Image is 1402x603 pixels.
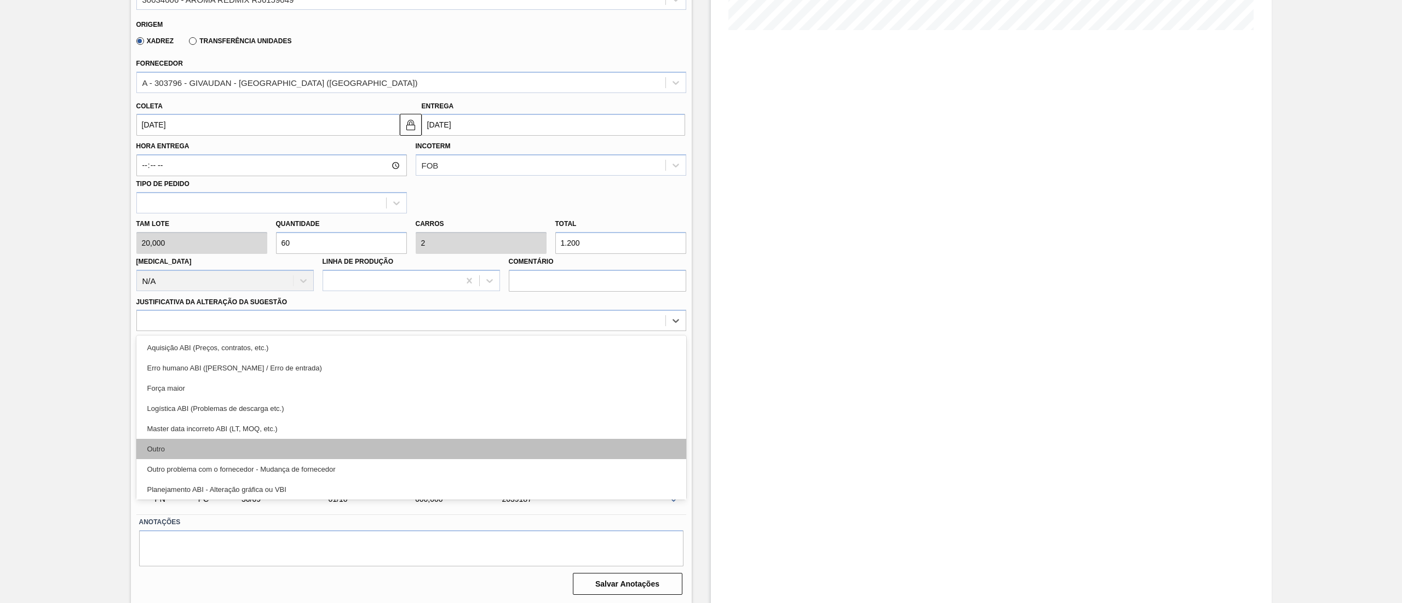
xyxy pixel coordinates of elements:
div: Força maior [136,378,686,398]
label: Xadrez [136,37,174,45]
div: Outro problema com o fornecedor - Mudança de fornecedor [136,459,686,479]
div: Outro [136,439,686,459]
label: Entrega [422,102,454,110]
label: Tipo de pedido [136,180,189,188]
label: Comentário [509,254,686,270]
label: Transferência Unidades [189,37,291,45]
img: locked [404,118,417,131]
label: Coleta [136,102,163,110]
div: Master data incorreto ABI (LT, MOQ, etc.) [136,419,686,439]
label: Justificativa da Alteração da Sugestão [136,298,288,306]
label: Carros [416,220,444,228]
label: Anotações [139,514,683,530]
label: Incoterm [416,142,451,150]
div: FOB [422,161,439,170]
label: Origem [136,21,163,28]
label: Hora Entrega [136,138,407,154]
label: [MEDICAL_DATA] [136,258,192,265]
label: Linha de Produção [323,258,394,265]
input: dd/mm/yyyy [136,114,400,136]
div: A - 303796 - GIVAUDAN - [GEOGRAPHIC_DATA] ([GEOGRAPHIC_DATA]) [142,78,418,87]
label: Total [555,220,577,228]
input: dd/mm/yyyy [422,114,685,136]
label: Tam lote [136,216,267,232]
div: Aquisição ABI (Preços, contratos, etc.) [136,338,686,358]
div: Planejamento ABI - Alteração gráfica ou VBI [136,479,686,500]
button: locked [400,114,422,136]
label: Quantidade [276,220,320,228]
button: Salvar Anotações [573,573,682,595]
div: Logística ABI (Problemas de descarga etc.) [136,398,686,419]
label: Fornecedor [136,60,183,67]
div: Erro humano ABI ([PERSON_NAME] / Erro de entrada) [136,358,686,378]
label: Observações [136,334,686,350]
